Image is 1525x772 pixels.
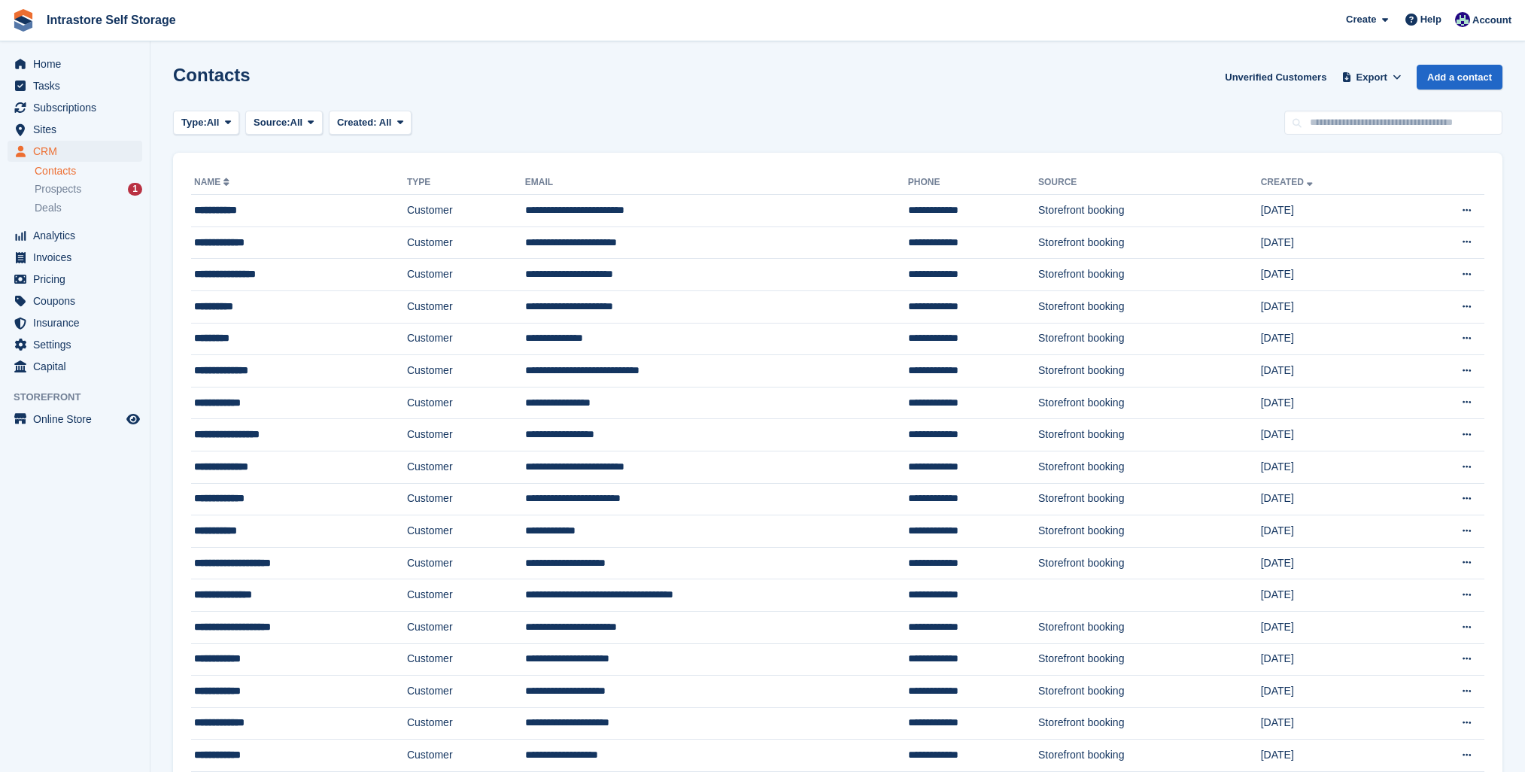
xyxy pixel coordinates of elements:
span: Account [1472,13,1511,28]
td: Customer [407,676,525,708]
span: Type: [181,115,207,130]
span: All [379,117,392,128]
td: Storefront booking [1038,611,1261,643]
td: [DATE] [1261,676,1403,708]
a: Contacts [35,164,142,178]
span: All [207,115,220,130]
td: Customer [407,323,525,355]
span: Create [1346,12,1376,27]
td: Customer [407,707,525,740]
th: Email [525,171,908,195]
span: Capital [33,356,123,377]
td: Customer [407,547,525,579]
td: Storefront booking [1038,515,1261,548]
span: All [290,115,303,130]
td: Storefront booking [1038,323,1261,355]
div: 1 [128,183,142,196]
span: Online Store [33,409,123,430]
td: Storefront booking [1038,355,1261,388]
td: [DATE] [1261,707,1403,740]
td: [DATE] [1261,547,1403,579]
a: menu [8,334,142,355]
a: menu [8,119,142,140]
td: Customer [407,451,525,483]
span: Insurance [33,312,123,333]
a: menu [8,75,142,96]
td: Customer [407,483,525,515]
button: Type: All [173,111,239,135]
td: Storefront booking [1038,419,1261,451]
button: Created: All [329,111,412,135]
td: Customer [407,643,525,676]
td: [DATE] [1261,387,1403,419]
th: Phone [908,171,1038,195]
a: menu [8,225,142,246]
span: Pricing [33,269,123,290]
td: Customer [407,515,525,548]
td: Storefront booking [1038,707,1261,740]
td: Customer [407,355,525,388]
td: [DATE] [1261,355,1403,388]
td: [DATE] [1261,483,1403,515]
a: menu [8,247,142,268]
td: [DATE] [1261,643,1403,676]
span: Subscriptions [33,97,123,118]
td: [DATE] [1261,323,1403,355]
span: Analytics [33,225,123,246]
td: [DATE] [1261,451,1403,483]
td: Storefront booking [1038,387,1261,419]
td: Customer [407,611,525,643]
td: Storefront booking [1038,451,1261,483]
span: Prospects [35,182,81,196]
span: Export [1356,70,1387,85]
td: Customer [407,195,525,227]
a: menu [8,356,142,377]
span: Help [1420,12,1441,27]
a: Name [194,177,232,187]
span: Coupons [33,290,123,312]
span: Sites [33,119,123,140]
td: Customer [407,579,525,612]
td: Customer [407,290,525,323]
span: Home [33,53,123,74]
td: Storefront booking [1038,259,1261,291]
td: Storefront booking [1038,226,1261,259]
img: stora-icon-8386f47178a22dfd0bd8f6a31ec36ba5ce8667c1dd55bd0f319d3a0aa187defe.svg [12,9,35,32]
td: Storefront booking [1038,547,1261,579]
a: Created [1261,177,1316,187]
td: [DATE] [1261,419,1403,451]
a: Deals [35,200,142,216]
a: menu [8,290,142,312]
button: Export [1338,65,1405,90]
td: Customer [407,259,525,291]
span: CRM [33,141,123,162]
a: menu [8,53,142,74]
td: [DATE] [1261,226,1403,259]
h1: Contacts [173,65,251,85]
span: Storefront [14,390,150,405]
a: Add a contact [1417,65,1502,90]
td: Customer [407,226,525,259]
td: Customer [407,740,525,772]
td: [DATE] [1261,195,1403,227]
span: Created: [337,117,377,128]
button: Source: All [245,111,323,135]
td: Customer [407,387,525,419]
span: Invoices [33,247,123,268]
span: Source: [254,115,290,130]
a: Prospects 1 [35,181,142,197]
td: Storefront booking [1038,290,1261,323]
span: Settings [33,334,123,355]
td: [DATE] [1261,740,1403,772]
td: [DATE] [1261,515,1403,548]
th: Source [1038,171,1261,195]
span: Tasks [33,75,123,96]
a: Unverified Customers [1219,65,1332,90]
td: [DATE] [1261,611,1403,643]
th: Type [407,171,525,195]
a: Intrastore Self Storage [41,8,182,32]
td: Storefront booking [1038,195,1261,227]
span: Deals [35,201,62,215]
a: menu [8,97,142,118]
td: Storefront booking [1038,643,1261,676]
